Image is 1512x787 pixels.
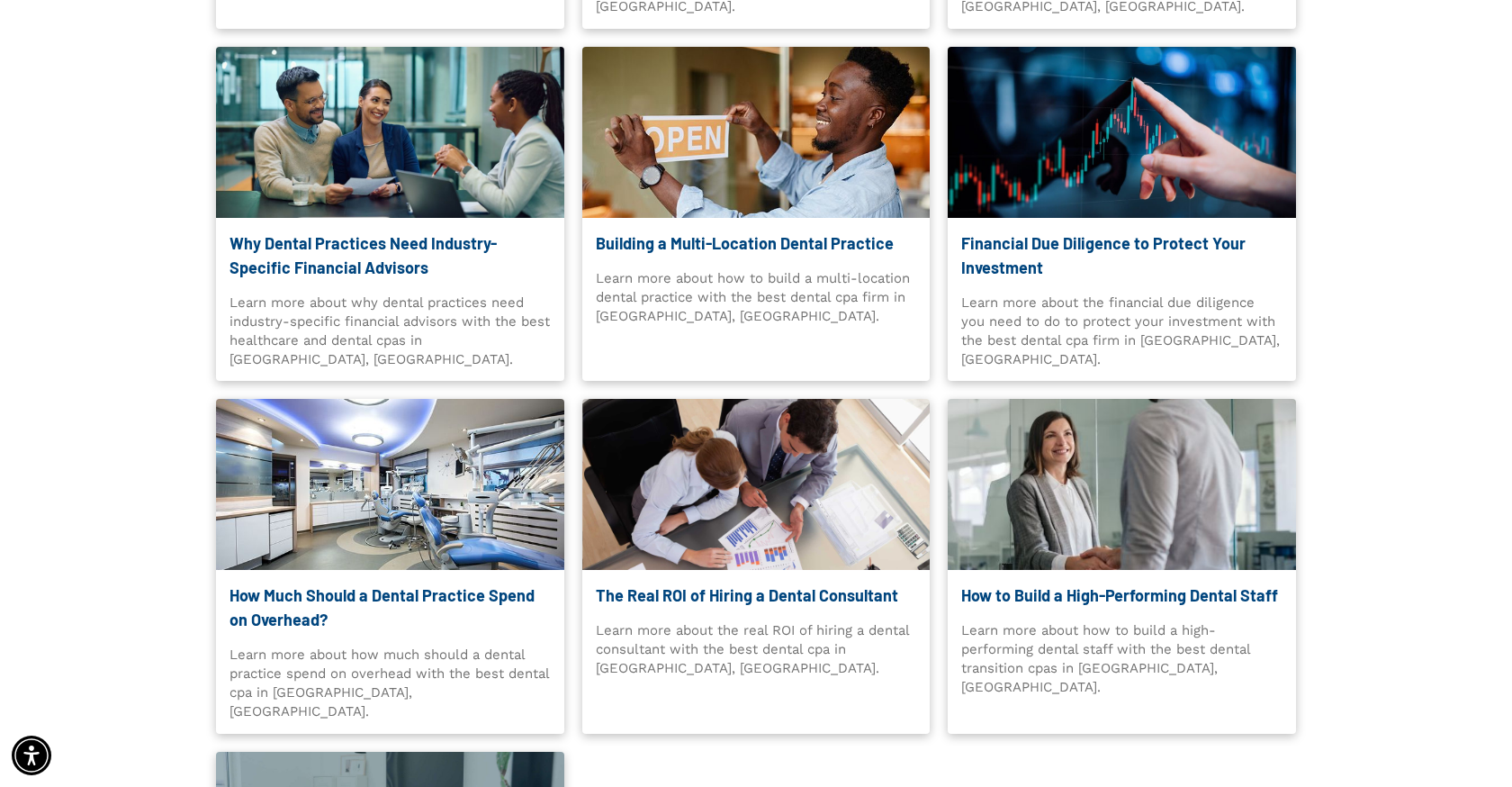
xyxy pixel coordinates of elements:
[961,231,1282,280] a: Financial Due Diligence to Protect Your Investment
[596,583,917,608] a: The Real ROI of Hiring a Dental Consultant
[582,399,931,570] a: A man and a woman are looking at a graph on a piece of paper.
[948,399,1296,570] a: A man and a woman are shaking hands in an office
[12,736,51,775] div: Accessibility Menu
[948,47,1296,218] a: A person is pointing at a graph on a screen.
[961,294,1282,368] div: Learn more about the financial due diligence you need to do to protect your investment with the b...
[229,231,551,280] a: Why Dental Practices Need Industry-Specific Financial Advisors
[229,294,551,368] div: Learn more about why dental practices need industry-specific financial advisors with the best hea...
[216,399,564,570] a: A dental office with blue chairs and a blue ceiling.
[229,646,551,720] div: Learn more about how much should a dental practice spend on overhead with the best dental cpa in ...
[961,621,1282,696] div: Learn more about how to build a high-performing dental staff with the best dental transition cpas...
[229,583,551,632] a: How Much Should a Dental Practice Spend on Overhead?
[596,621,917,678] div: Learn more about the real ROI of hiring a dental consultant with the best dental cpa in [GEOGRAPH...
[596,231,917,256] a: Building a Multi-Location Dental Practice
[596,269,917,326] div: Learn more about how to build a multi-location dental practice with the best dental cpa firm in [...
[961,583,1282,608] a: How to Build a High-Performing Dental Staff
[216,47,564,218] a: A man and woman are sitting at a table talking to a woman.
[582,47,931,218] a: A man is holding a sign that says `` open '' on a glass door.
